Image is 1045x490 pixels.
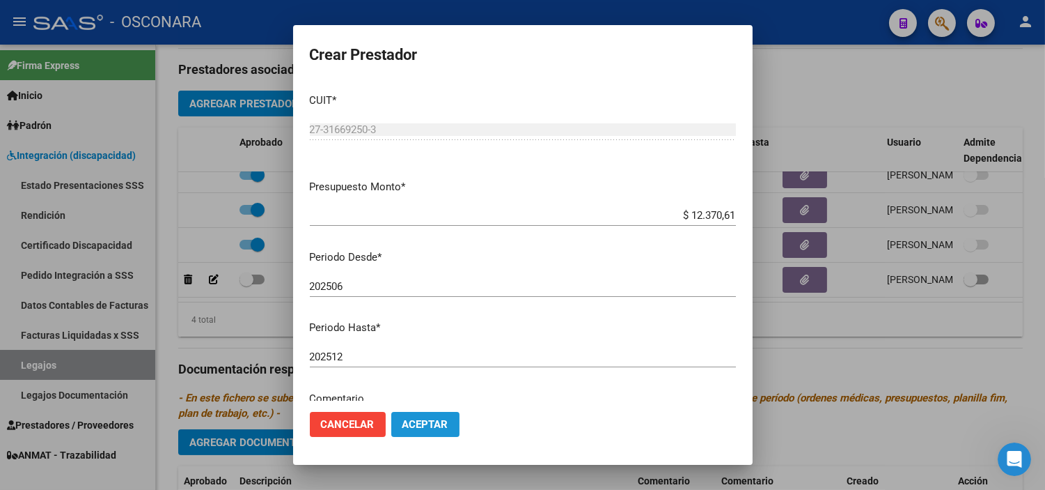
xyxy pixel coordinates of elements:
span: Cancelar [321,418,375,431]
h2: Crear Prestador [310,42,736,68]
p: Comentario [310,391,736,407]
span: Aceptar [402,418,448,431]
button: Cancelar [310,412,386,437]
iframe: Intercom live chat [998,443,1031,476]
p: Presupuesto Monto [310,179,736,195]
p: CUIT [310,93,736,109]
p: Periodo Hasta [310,320,736,336]
p: Periodo Desde [310,250,736,266]
button: Aceptar [391,412,459,437]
